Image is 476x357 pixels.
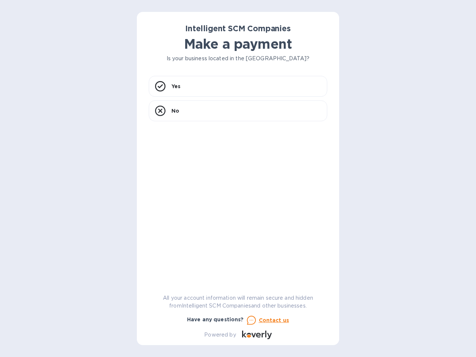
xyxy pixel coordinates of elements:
[171,107,179,115] p: No
[187,316,244,322] b: Have any questions?
[204,331,236,339] p: Powered by
[185,24,291,33] b: Intelligent SCM Companies
[149,294,327,310] p: All your account information will remain secure and hidden from Intelligent SCM Companies and oth...
[171,83,180,90] p: Yes
[149,36,327,52] h1: Make a payment
[149,55,327,62] p: Is your business located in the [GEOGRAPHIC_DATA]?
[259,317,289,323] u: Contact us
